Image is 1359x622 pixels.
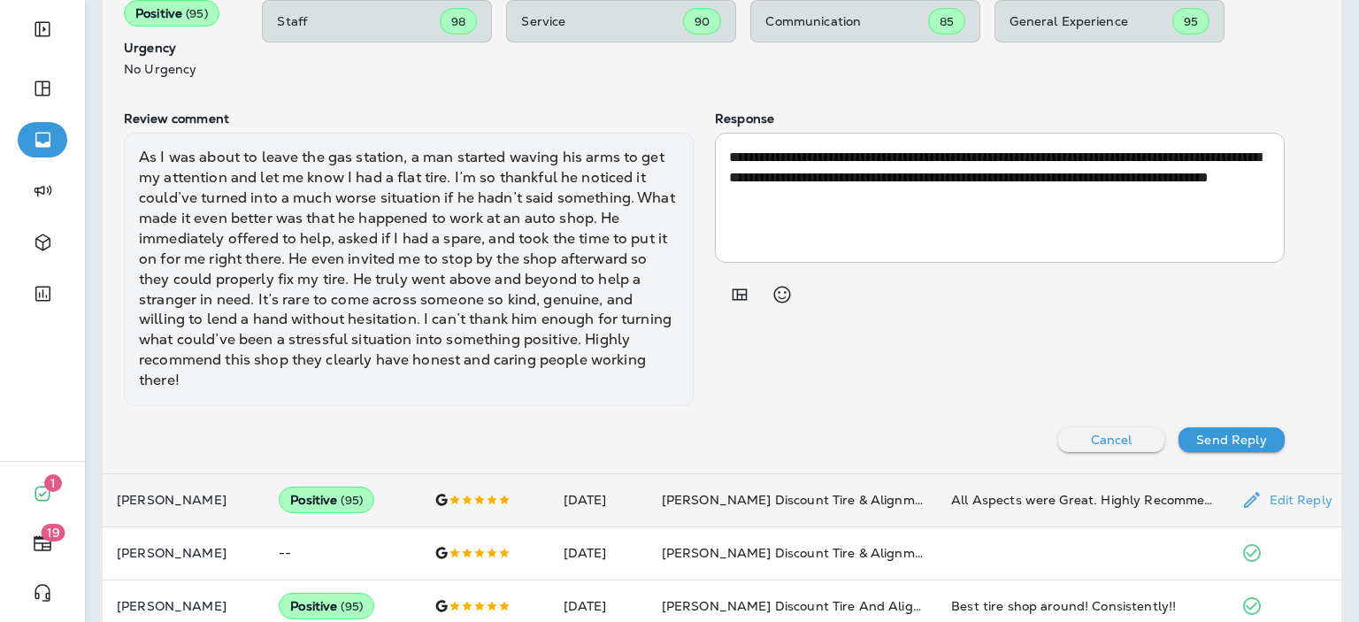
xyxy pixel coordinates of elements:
span: 85 [940,14,954,29]
div: Positive [279,593,374,619]
button: Add in a premade template [722,277,757,312]
button: 1 [18,476,67,511]
span: 95 [1184,14,1198,29]
button: Send Reply [1179,427,1285,452]
div: Positive [279,487,374,513]
p: [PERSON_NAME] [117,546,250,560]
button: 19 [18,526,67,561]
p: [PERSON_NAME] [117,599,250,613]
span: [PERSON_NAME] Discount Tire & Alignment [GEOGRAPHIC_DATA] ([STREET_ADDRESS],) [662,545,1221,561]
p: Urgency [124,41,234,55]
p: Communication [765,14,928,28]
p: Response [715,111,1285,126]
p: Service [521,14,683,28]
div: Best tire shop around! Consistently!! [951,597,1212,615]
p: Edit Reply [1263,493,1332,507]
span: 98 [451,14,465,29]
span: ( 95 ) [341,493,363,508]
span: ( 95 ) [341,599,363,614]
div: As I was about to leave the gas station, a man started waving his arms to get my attention and le... [124,133,694,406]
td: -- [265,526,420,580]
p: Review comment [124,111,694,126]
button: Expand Sidebar [18,12,67,47]
span: [PERSON_NAME] Discount Tire & Alignment [GEOGRAPHIC_DATA] ([STREET_ADDRESS],) [662,492,1221,508]
span: 1 [44,474,62,492]
p: [PERSON_NAME] [117,493,250,507]
div: All Aspects were Great. Highly Recommended [951,491,1212,509]
button: Select an emoji [764,277,800,312]
button: Cancel [1058,427,1164,452]
span: ( 95 ) [186,6,208,21]
td: [DATE] [549,473,648,526]
td: [DATE] [549,526,648,580]
span: 19 [42,524,65,541]
p: Send Reply [1196,433,1266,447]
span: 90 [695,14,710,29]
span: [PERSON_NAME] Discount Tire And Alignment - [GEOGRAPHIC_DATA] ([STREET_ADDRESS]) [662,598,1245,614]
p: Cancel [1091,433,1132,447]
p: No Urgency [124,62,234,76]
p: Staff [277,14,440,28]
p: General Experience [1010,14,1172,28]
